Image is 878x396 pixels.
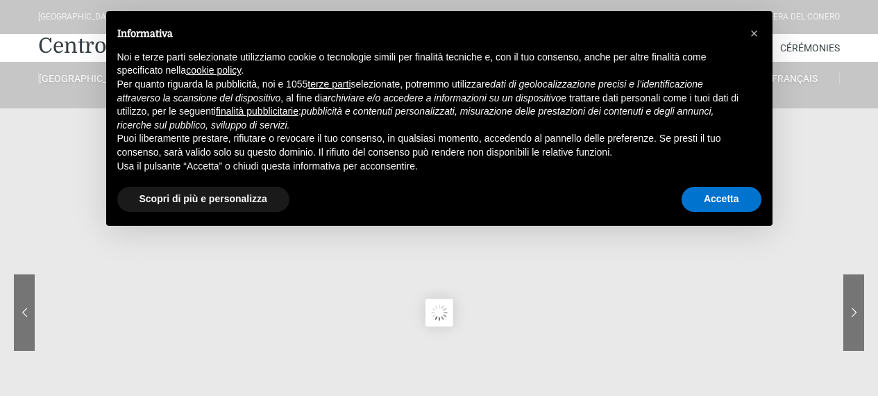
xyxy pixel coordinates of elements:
[117,78,739,132] p: Per quanto riguarda la pubblicità, noi e 1055 selezionate, potremmo utilizzare , al fine di e tra...
[759,10,840,24] div: Riviera Del Conero
[780,34,840,62] a: Cérémonies
[186,65,241,76] a: cookie policy
[772,73,818,84] span: Français
[682,187,761,212] button: Accetta
[117,28,739,40] h2: Informativa
[117,132,739,159] p: Puoi liberamente prestare, rifiutare o revocare il tuo consenso, in qualsiasi momento, accedendo ...
[216,105,298,119] button: finalità pubblicitarie
[743,22,766,44] button: Chiudi questa informativa
[117,79,703,104] em: dati di geolocalizzazione precisi e l’identificazione attraverso la scansione del dispositivo
[307,78,351,92] button: terze parti
[322,92,561,104] em: archiviare e/o accedere a informazioni su un dispositivo
[751,72,840,85] a: Français
[117,51,739,78] p: Noi e terze parti selezionate utilizziamo cookie o tecnologie simili per finalità tecniche e, con...
[117,187,289,212] button: Scopri di più e personalizza
[38,10,118,24] div: [GEOGRAPHIC_DATA]
[117,106,714,131] em: pubblicità e contenuti personalizzati, misurazione delle prestazioni dei contenuti e degli annunc...
[38,72,127,85] a: [GEOGRAPHIC_DATA]
[117,160,739,174] p: Usa il pulsante “Accetta” o chiudi questa informativa per acconsentire.
[38,32,306,60] a: Centro Vacanze De Angelis
[750,26,759,41] span: ×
